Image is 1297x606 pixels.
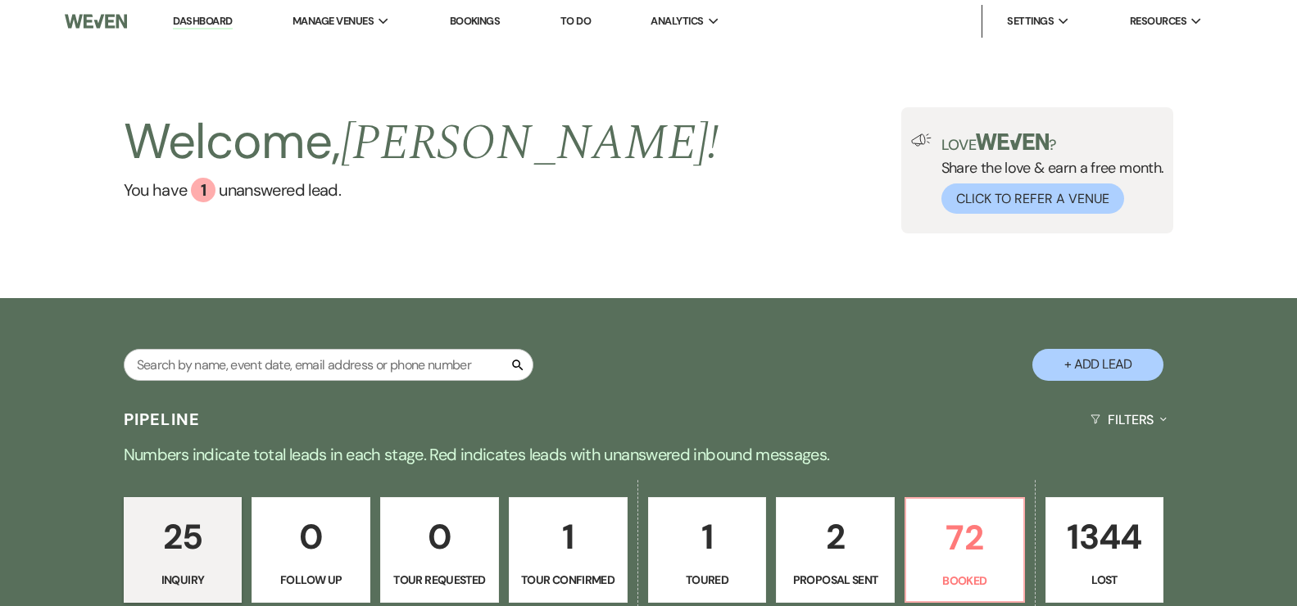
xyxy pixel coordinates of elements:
[450,14,501,28] a: Bookings
[262,509,360,564] p: 0
[916,572,1014,590] p: Booked
[1084,398,1173,441] button: Filters
[1045,497,1164,604] a: 1344Lost
[134,509,232,564] p: 25
[1130,13,1186,29] span: Resources
[651,13,703,29] span: Analytics
[787,571,884,589] p: Proposal Sent
[1056,571,1154,589] p: Lost
[659,509,756,564] p: 1
[59,441,1239,468] p: Numbers indicate total leads in each stage. Red indicates leads with unanswered inbound messages.
[932,133,1164,214] div: Share the love & earn a free month.
[560,14,591,28] a: To Do
[134,571,232,589] p: Inquiry
[519,509,617,564] p: 1
[173,14,232,29] a: Dashboard
[191,178,215,202] div: 1
[1007,13,1054,29] span: Settings
[391,509,488,564] p: 0
[905,497,1025,604] a: 72Booked
[252,497,370,604] a: 0Follow Up
[916,510,1014,565] p: 72
[648,497,767,604] a: 1Toured
[941,183,1124,214] button: Click to Refer a Venue
[976,133,1049,150] img: weven-logo-green.svg
[787,509,884,564] p: 2
[380,497,499,604] a: 0Tour Requested
[65,4,127,38] img: Weven Logo
[262,571,360,589] p: Follow Up
[911,133,932,147] img: loud-speaker-illustration.svg
[124,178,719,202] a: You have 1 unanswered lead.
[124,349,533,381] input: Search by name, event date, email address or phone number
[1032,349,1163,381] button: + Add Lead
[124,408,201,431] h3: Pipeline
[341,106,719,181] span: [PERSON_NAME] !
[941,133,1164,152] p: Love ?
[124,497,243,604] a: 25Inquiry
[659,571,756,589] p: Toured
[519,571,617,589] p: Tour Confirmed
[776,497,895,604] a: 2Proposal Sent
[1056,509,1154,564] p: 1344
[293,13,374,29] span: Manage Venues
[391,571,488,589] p: Tour Requested
[509,497,628,604] a: 1Tour Confirmed
[124,107,719,178] h2: Welcome,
